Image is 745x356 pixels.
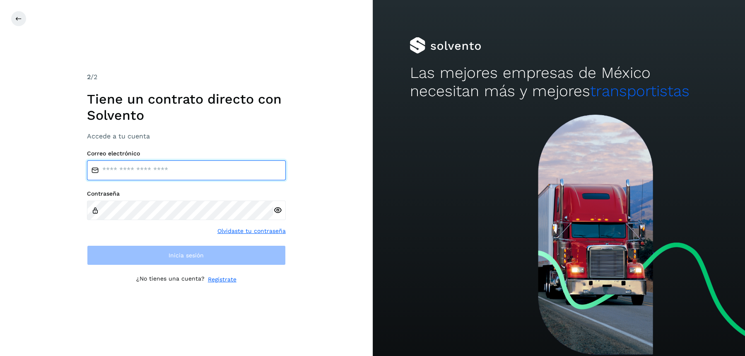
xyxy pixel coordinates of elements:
a: Olvidaste tu contraseña [217,227,286,235]
span: Inicia sesión [169,252,204,258]
div: /2 [87,72,286,82]
span: 2 [87,73,91,81]
p: ¿No tienes una cuenta? [136,275,205,284]
a: Regístrate [208,275,236,284]
h3: Accede a tu cuenta [87,132,286,140]
button: Inicia sesión [87,245,286,265]
label: Correo electrónico [87,150,286,157]
h2: Las mejores empresas de México necesitan más y mejores [410,64,708,101]
span: transportistas [590,82,689,100]
h1: Tiene un contrato directo con Solvento [87,91,286,123]
label: Contraseña [87,190,286,197]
